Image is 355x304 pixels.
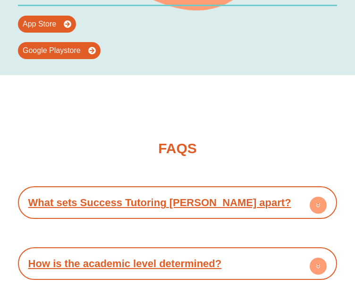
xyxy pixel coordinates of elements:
[28,197,291,208] a: What sets Success Tutoring [PERSON_NAME] apart?
[23,191,333,214] div: What sets Success Tutoring [PERSON_NAME] apart?
[158,139,197,158] h2: FAQS
[28,258,222,269] a: How is the academic level determined?
[18,42,101,59] a: Google Playstore
[23,252,333,275] div: How is the academic level determined?
[23,20,56,28] span: App Store
[198,198,355,304] iframe: Chat Widget
[18,16,76,33] a: App Store
[23,47,81,54] span: Google Playstore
